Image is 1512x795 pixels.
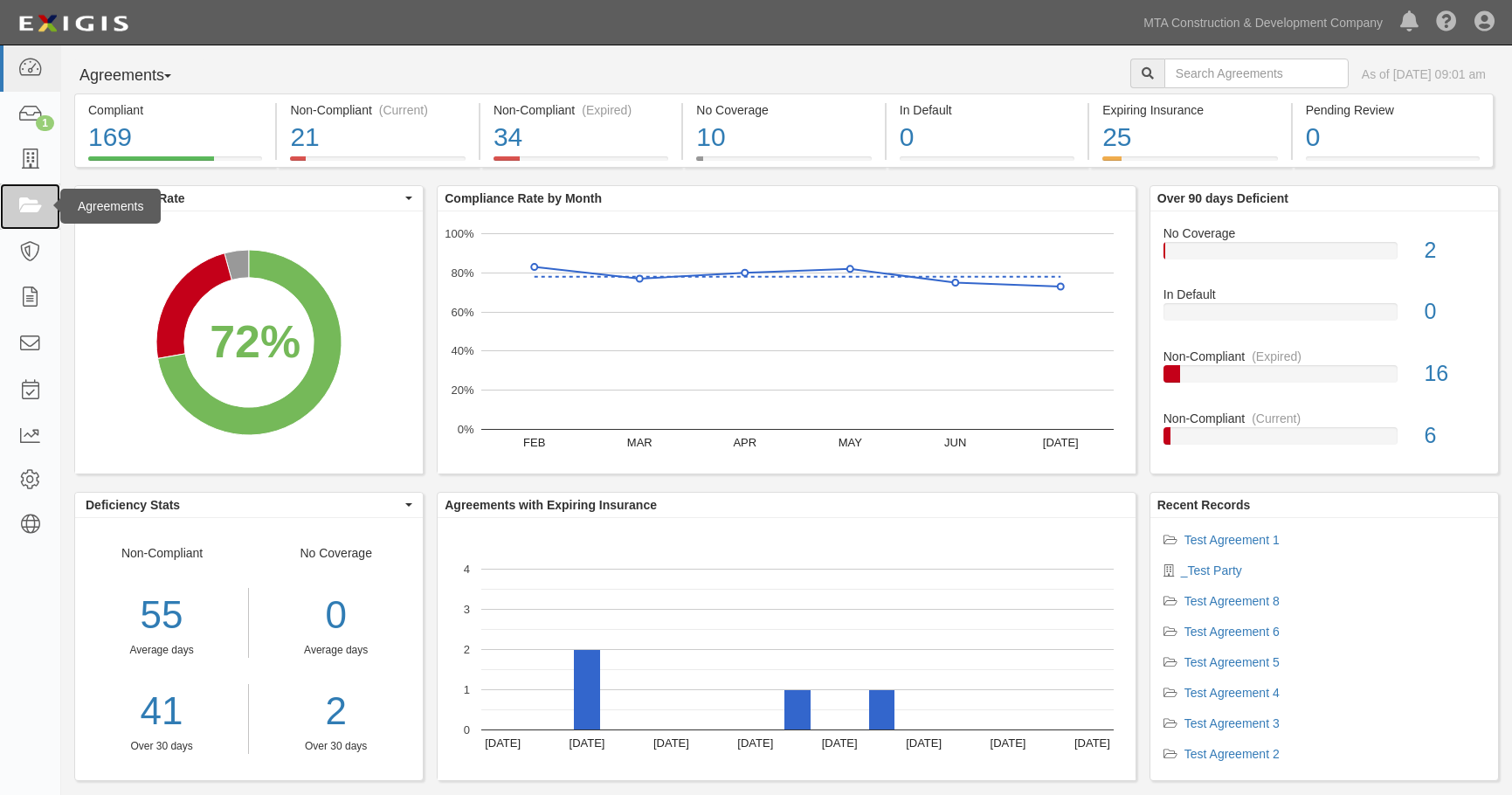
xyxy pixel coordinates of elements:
[262,588,410,643] div: 0
[1163,286,1485,348] a: In Default0
[464,683,470,696] text: 1
[1306,101,1480,119] div: Pending Review
[906,736,942,750] text: [DATE]
[1181,563,1242,577] a: _Test Party
[734,436,757,449] text: APR
[452,344,474,357] text: 40%
[1184,655,1280,669] a: Test Agreement 5
[738,736,774,750] text: [DATE]
[494,119,668,156] div: 34
[438,518,1136,780] svg: A chart.
[262,643,410,658] div: Average days
[88,119,262,156] div: 169
[464,723,470,736] text: 0
[1436,12,1457,33] i: Help Center - Complianz
[991,736,1026,750] text: [DATE]
[86,496,401,514] span: Deficiency Stats
[75,588,248,643] div: 55
[1150,410,1498,427] div: Non-Compliant
[210,309,300,374] div: 72%
[445,227,475,240] text: 100%
[13,8,134,39] img: Logo
[60,189,161,224] div: Agreements
[1184,686,1280,700] a: Test Agreement 4
[36,115,54,131] div: 1
[494,101,668,119] div: Non-Compliant (Expired)
[1102,101,1277,119] div: Expiring Insurance
[653,736,689,750] text: [DATE]
[1102,119,1277,156] div: 25
[1411,296,1498,328] div: 0
[570,736,605,750] text: [DATE]
[74,59,205,93] button: Agreements
[1163,225,1485,287] a: No Coverage2
[1043,436,1079,449] text: [DATE]
[480,156,681,170] a: Non-Compliant(Expired)34
[1252,410,1301,427] div: (Current)
[1362,66,1486,83] div: As of [DATE] 09:01 am
[249,544,423,754] div: No Coverage
[75,493,423,517] button: Deficiency Stats
[262,684,410,739] a: 2
[696,119,871,156] div: 10
[1163,348,1485,410] a: Non-Compliant(Expired)16
[523,436,545,449] text: FEB
[88,101,262,119] div: Compliant
[696,101,871,119] div: No Coverage
[1157,498,1251,512] b: Recent Records
[1089,156,1290,170] a: Expiring Insurance25
[1150,348,1498,365] div: Non-Compliant
[464,603,470,616] text: 3
[1184,533,1280,547] a: Test Agreement 1
[1163,410,1485,459] a: Non-Compliant(Current)6
[464,643,470,656] text: 2
[1411,235,1498,266] div: 2
[900,119,1074,156] div: 0
[1150,286,1498,303] div: In Default
[75,544,249,754] div: Non-Compliant
[86,190,401,207] span: Compliance Rate
[379,101,428,119] div: (Current)
[887,156,1087,170] a: In Default0
[452,305,474,318] text: 60%
[839,436,863,449] text: MAY
[1252,348,1301,365] div: (Expired)
[485,736,521,750] text: [DATE]
[683,156,884,170] a: No Coverage10
[582,101,632,119] div: (Expired)
[1411,420,1498,452] div: 6
[290,101,465,119] div: Non-Compliant (Current)
[75,643,248,658] div: Average days
[1184,747,1280,761] a: Test Agreement 2
[900,101,1074,119] div: In Default
[822,736,858,750] text: [DATE]
[445,191,602,205] b: Compliance Rate by Month
[75,211,423,474] svg: A chart.
[1157,191,1288,205] b: Over 90 days Deficient
[1164,59,1349,88] input: Search Agreements
[458,423,474,436] text: 0%
[1411,358,1498,390] div: 16
[1135,5,1391,40] a: MTA Construction & Development Company
[277,156,478,170] a: Non-Compliant(Current)21
[1184,716,1280,730] a: Test Agreement 3
[290,119,465,156] div: 21
[75,739,248,754] div: Over 30 days
[1184,625,1280,639] a: Test Agreement 6
[445,498,657,512] b: Agreements with Expiring Insurance
[438,211,1136,474] svg: A chart.
[627,436,652,449] text: MAR
[1184,594,1280,608] a: Test Agreement 8
[75,186,423,211] button: Compliance Rate
[452,384,474,397] text: 20%
[944,436,966,449] text: JUN
[75,684,248,739] a: 41
[1306,119,1480,156] div: 0
[1074,736,1110,750] text: [DATE]
[1293,156,1494,170] a: Pending Review0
